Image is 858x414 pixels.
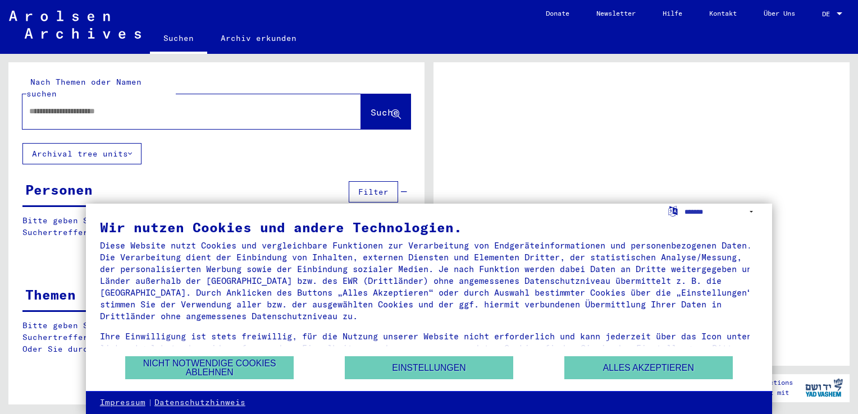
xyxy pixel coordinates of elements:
[125,356,294,379] button: Nicht notwendige Cookies ablehnen
[9,11,141,39] img: Arolsen_neg.svg
[803,374,845,402] img: yv_logo.png
[822,10,834,18] span: DE
[22,320,410,355] p: Bitte geben Sie einen Suchbegriff ein oder nutzen Sie die Filter, um Suchertreffer zu erhalten. O...
[684,204,758,220] select: Sprache auswählen
[345,356,513,379] button: Einstellungen
[22,143,142,164] button: Archival tree units
[25,284,76,305] div: Themen
[361,94,410,129] button: Suche
[22,215,410,238] p: Bitte geben Sie einen Suchbegriff ein oder nutzen Sie die Filter, um Suchertreffer zu erhalten.
[25,180,93,200] div: Personen
[100,220,758,234] div: Wir nutzen Cookies und andere Technologien.
[100,240,758,322] div: Diese Website nutzt Cookies und vergleichbare Funktionen zur Verarbeitung von Endgeräteinformatio...
[371,107,399,118] span: Suche
[100,330,758,366] div: Ihre Einwilligung ist stets freiwillig, für die Nutzung unserer Website nicht erforderlich und ka...
[564,356,733,379] button: Alles akzeptieren
[150,25,207,54] a: Suchen
[26,77,142,99] mat-label: Nach Themen oder Namen suchen
[667,205,679,216] label: Sprache auswählen
[207,25,310,52] a: Archiv erkunden
[100,397,145,408] a: Impressum
[349,181,398,203] button: Filter
[358,187,389,197] span: Filter
[154,397,245,408] a: Datenschutzhinweis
